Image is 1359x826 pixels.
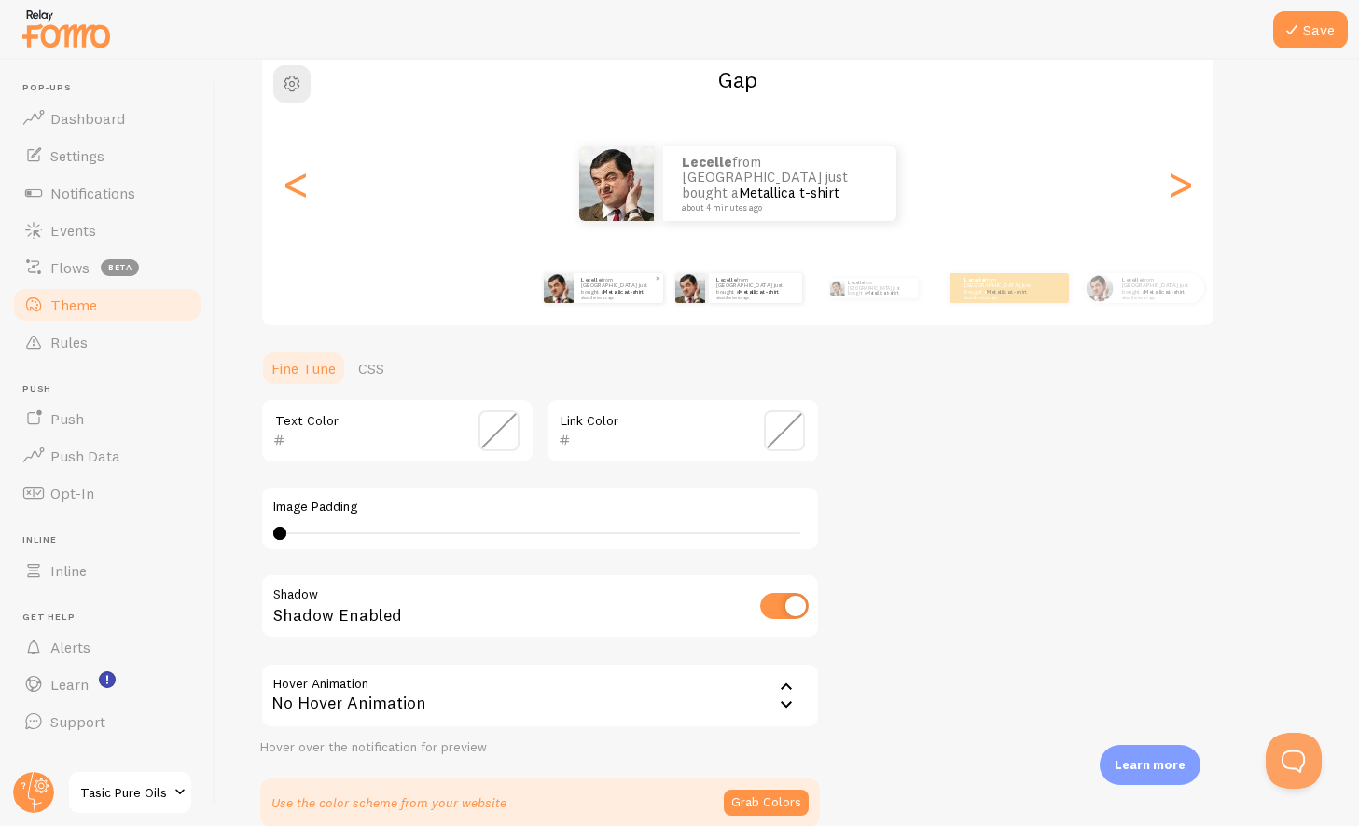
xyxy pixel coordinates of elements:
p: Use the color scheme from your website [271,793,506,812]
p: Learn more [1115,756,1186,774]
img: fomo-relay-logo-orange.svg [20,5,113,52]
img: Fomo [675,273,705,303]
span: Learn [50,675,89,694]
a: Rules [11,324,203,361]
div: Learn more [1100,745,1200,785]
a: Settings [11,137,203,174]
a: Flows beta [11,249,203,286]
img: Fomo [579,146,654,221]
a: Events [11,212,203,249]
small: about 4 minutes ago [1122,296,1195,299]
span: beta [101,259,139,276]
a: Inline [11,552,203,589]
span: Push [50,409,84,428]
button: Grab Colors [724,790,809,816]
a: Notifications [11,174,203,212]
a: Metallica t-shirt [739,288,779,296]
a: Alerts [11,628,203,666]
strong: Lecelle [964,276,985,283]
a: Push [11,400,203,437]
img: Fomo [1086,274,1113,301]
p: from [GEOGRAPHIC_DATA] just bought a [682,155,878,213]
label: Image Padding [273,499,807,516]
h2: Gap [262,65,1213,94]
a: Metallica t-shirt [603,288,644,296]
small: about 4 minutes ago [682,203,872,213]
span: Notifications [50,184,135,202]
div: Next slide [1169,117,1191,251]
a: Fine Tune [260,350,347,387]
strong: Lecelle [682,153,732,171]
strong: Lecelle [581,276,602,283]
p: from [GEOGRAPHIC_DATA] just bought a [964,276,1039,299]
span: Settings [50,146,104,165]
iframe: Help Scout Beacon - Open [1266,733,1322,789]
a: Support [11,703,203,740]
img: Fomo [544,273,574,303]
span: Flows [50,258,90,277]
span: Inline [50,561,87,580]
a: Tasic Pure Oils [67,770,193,815]
a: Dashboard [11,100,203,137]
a: Metallica t-shirt [987,288,1027,296]
strong: Lecelle [848,280,864,285]
div: Previous slide [284,117,307,251]
span: Theme [50,296,97,314]
svg: <p>Watch New Feature Tutorials!</p> [99,671,116,688]
div: Shadow Enabled [260,573,820,641]
span: Events [50,221,96,240]
p: from [GEOGRAPHIC_DATA] just bought a [716,276,795,299]
small: about 4 minutes ago [581,296,654,299]
small: about 4 minutes ago [964,296,1037,299]
small: about 4 minutes ago [716,296,793,299]
a: CSS [347,350,395,387]
span: Alerts [50,638,90,656]
p: from [GEOGRAPHIC_DATA] just bought a [1122,276,1197,299]
span: Push Data [50,447,120,465]
a: Metallica t-shirt [739,184,839,201]
div: No Hover Animation [260,663,820,728]
span: Pop-ups [22,82,203,94]
a: Metallica t-shirt [867,290,898,296]
strong: Lecelle [1122,276,1143,283]
span: Opt-In [50,484,94,502]
span: Push [22,383,203,395]
a: Theme [11,286,203,324]
span: Dashboard [50,109,125,128]
p: from [GEOGRAPHIC_DATA] just bought a [581,276,656,299]
a: Opt-In [11,475,203,512]
a: Push Data [11,437,203,475]
p: from [GEOGRAPHIC_DATA] just bought a [848,278,910,298]
strong: Lecelle [716,276,737,283]
div: Hover over the notification for preview [260,739,820,756]
span: Rules [50,333,88,351]
span: Inline [22,534,203,546]
img: Fomo [829,281,844,296]
a: Learn [11,666,203,703]
span: Get Help [22,612,203,624]
span: Tasic Pure Oils [80,781,169,804]
a: Metallica t-shirt [1144,288,1185,296]
span: Support [50,712,105,731]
